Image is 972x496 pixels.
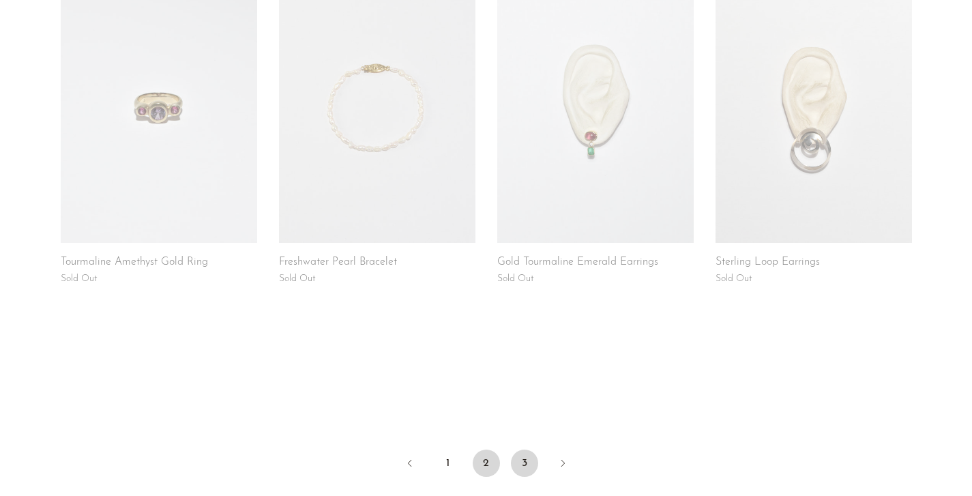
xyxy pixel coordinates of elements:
span: Sold Out [279,274,316,284]
span: Sold Out [497,274,534,284]
a: Next [549,450,576,480]
a: Gold Tourmaline Emerald Earrings [497,257,658,269]
a: Tourmaline Amethyst Gold Ring [61,257,208,269]
a: 1 [435,450,462,477]
a: 3 [511,450,538,477]
span: Sold Out [61,274,98,284]
a: Freshwater Pearl Bracelet [279,257,397,269]
a: Previous [396,450,424,480]
span: 2 [473,450,500,477]
a: Sterling Loop Earrings [716,257,820,269]
span: Sold Out [716,274,752,284]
